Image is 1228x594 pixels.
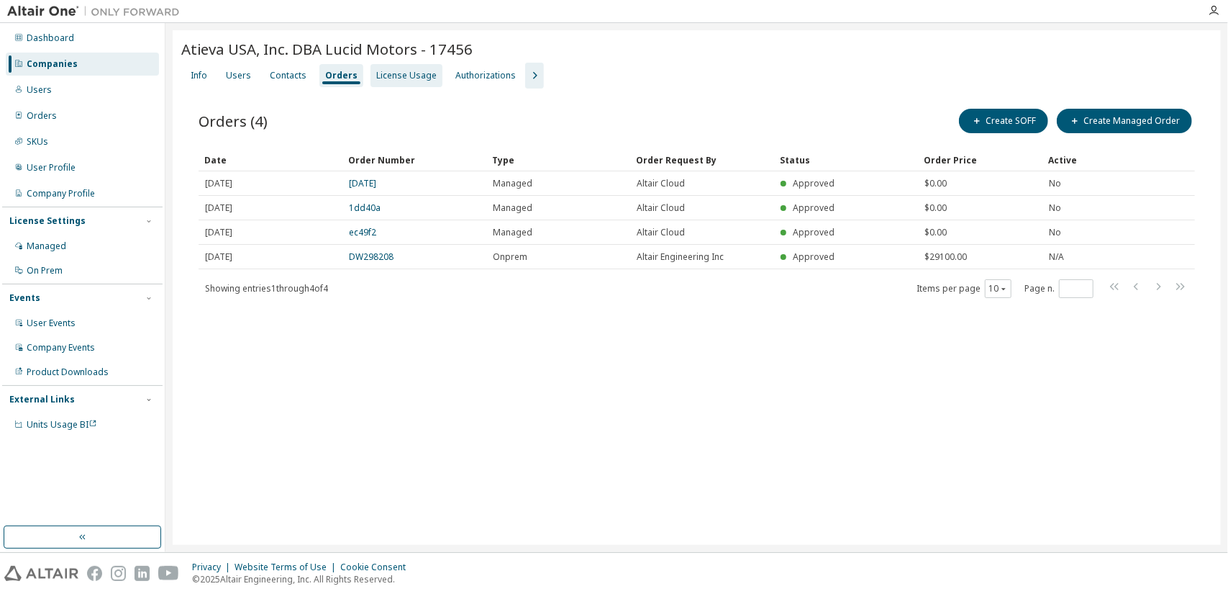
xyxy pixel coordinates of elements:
a: 1dd40a [349,202,381,214]
div: User Profile [27,162,76,174]
div: Events [9,292,40,304]
span: Managed [493,227,532,238]
button: Create SOFF [959,109,1048,133]
img: Altair One [7,4,187,19]
span: [DATE] [205,202,232,214]
span: N/A [1049,251,1064,263]
span: Items per page [917,279,1011,298]
span: Approved [793,202,834,214]
div: Orders [325,70,358,81]
span: Approved [793,226,834,238]
a: [DATE] [349,177,376,189]
div: Users [226,70,251,81]
span: Atieva USA, Inc. DBA Lucid Motors - 17456 [181,39,473,59]
span: No [1049,227,1061,238]
div: SKUs [27,136,48,148]
div: Orders [27,110,57,122]
div: License Settings [9,215,86,227]
img: youtube.svg [158,566,179,581]
div: Cookie Consent [340,562,414,573]
img: facebook.svg [87,566,102,581]
button: 10 [988,283,1008,294]
div: License Usage [376,70,437,81]
span: No [1049,178,1061,189]
span: Altair Cloud [637,227,685,238]
span: $29100.00 [924,251,967,263]
div: External Links [9,394,75,405]
div: Company Profile [27,188,95,199]
div: Authorizations [455,70,516,81]
span: $0.00 [924,227,947,238]
span: Approved [793,177,834,189]
img: altair_logo.svg [4,566,78,581]
span: Orders (4) [199,111,268,131]
span: Showing entries 1 through 4 of 4 [205,282,328,294]
div: Order Request By [636,148,768,171]
span: No [1049,202,1061,214]
div: User Events [27,318,76,329]
span: Units Usage BI [27,418,97,431]
span: Altair Cloud [637,178,685,189]
a: ec49f2 [349,226,376,238]
span: Altair Cloud [637,202,685,214]
span: [DATE] [205,251,232,263]
img: linkedin.svg [135,566,150,581]
div: Order Price [924,148,1037,171]
span: Managed [493,178,532,189]
div: Active [1048,148,1109,171]
img: instagram.svg [111,566,126,581]
span: [DATE] [205,227,232,238]
div: Status [780,148,912,171]
p: © 2025 Altair Engineering, Inc. All Rights Reserved. [192,573,414,585]
span: Approved [793,251,834,263]
div: Website Terms of Use [235,562,340,573]
div: Contacts [270,70,306,81]
div: Type [492,148,624,171]
button: Create Managed Order [1057,109,1192,133]
div: Users [27,84,52,96]
a: DW298208 [349,251,394,263]
div: Order Number [348,148,481,171]
span: Onprem [493,251,527,263]
div: Privacy [192,562,235,573]
span: Page n. [1024,279,1093,298]
span: [DATE] [205,178,232,189]
div: Product Downloads [27,366,109,378]
div: On Prem [27,265,63,276]
div: Companies [27,58,78,70]
div: Date [204,148,337,171]
span: Managed [493,202,532,214]
div: Info [191,70,207,81]
div: Company Events [27,342,95,354]
span: Altair Engineering Inc [637,251,724,263]
span: $0.00 [924,178,947,189]
span: $0.00 [924,202,947,214]
div: Managed [27,240,66,252]
div: Dashboard [27,32,74,44]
